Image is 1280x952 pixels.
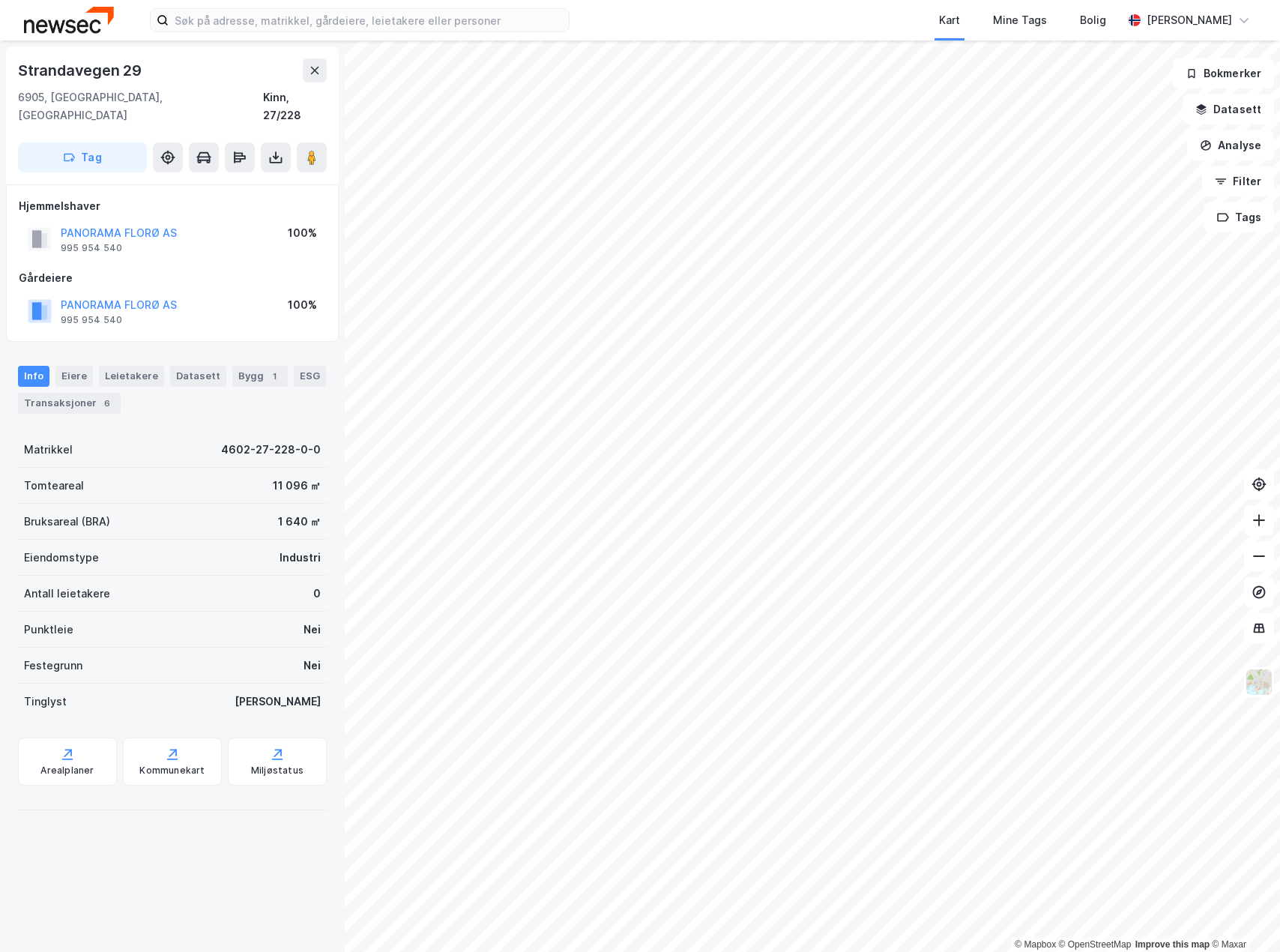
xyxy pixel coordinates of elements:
[24,621,73,639] div: Punktleie
[1205,880,1280,952] div: Kontrollprogram for chat
[304,657,321,675] div: Nei
[1147,11,1232,29] div: [PERSON_NAME]
[235,693,321,711] div: [PERSON_NAME]
[18,58,145,82] div: Strandavegen 29
[280,549,321,567] div: Industri
[313,585,321,603] div: 0
[19,269,326,287] div: Gårdeiere
[24,693,67,711] div: Tinglyst
[278,513,321,531] div: 1 640 ㎡
[24,477,84,495] div: Tomteareal
[61,314,122,326] div: 995 954 540
[24,7,114,33] img: newsec-logo.f6e21ccffca1b3a03d2d.png
[1135,939,1210,950] a: Improve this map
[61,242,122,254] div: 995 954 540
[24,441,73,459] div: Matrikkel
[18,393,121,414] div: Transaksjoner
[18,142,147,172] button: Tag
[24,549,99,567] div: Eiendomstype
[1202,166,1274,196] button: Filter
[55,366,93,387] div: Eiere
[263,88,327,124] div: Kinn, 27/228
[993,11,1047,29] div: Mine Tags
[169,9,569,31] input: Søk på adresse, matrikkel, gårdeiere, leietakere eller personer
[1205,880,1280,952] iframe: Chat Widget
[221,441,321,459] div: 4602-27-228-0-0
[1187,130,1274,160] button: Analyse
[18,88,263,124] div: 6905, [GEOGRAPHIC_DATA], [GEOGRAPHIC_DATA]
[1015,939,1056,950] a: Mapbox
[24,657,82,675] div: Festegrunn
[40,765,94,777] div: Arealplaner
[267,369,282,384] div: 1
[1059,939,1132,950] a: OpenStreetMap
[304,621,321,639] div: Nei
[139,765,205,777] div: Kommunekart
[18,366,49,387] div: Info
[294,366,326,387] div: ESG
[99,366,164,387] div: Leietakere
[170,366,226,387] div: Datasett
[1173,58,1274,88] button: Bokmerker
[251,765,304,777] div: Miljøstatus
[24,513,110,531] div: Bruksareal (BRA)
[232,366,288,387] div: Bygg
[100,396,115,411] div: 6
[19,197,326,215] div: Hjemmelshaver
[1080,11,1106,29] div: Bolig
[1245,668,1273,696] img: Z
[273,477,321,495] div: 11 096 ㎡
[939,11,960,29] div: Kart
[24,585,110,603] div: Antall leietakere
[1183,94,1274,124] button: Datasett
[288,224,317,242] div: 100%
[288,296,317,314] div: 100%
[1204,202,1274,232] button: Tags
